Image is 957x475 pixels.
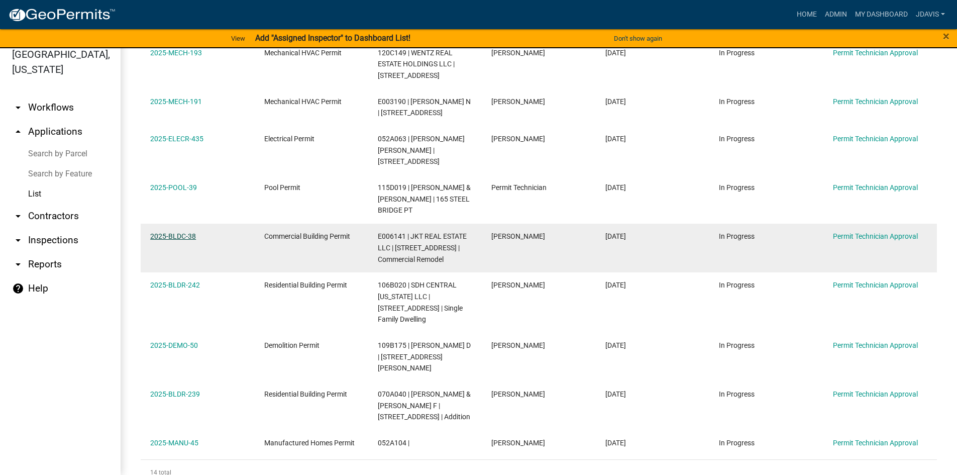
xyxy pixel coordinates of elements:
[378,183,471,215] span: 115D019 | LEVENGOOD GARY A & LISA K | 165 STEEL BRIDGE PT
[264,135,314,143] span: Electrical Permit
[378,341,471,372] span: 109B175 | WALTON JOE D | 118 Theresa Dr
[491,135,545,143] span: Lu Collis
[150,439,198,447] a: 2025-MANU-45
[605,183,626,192] span: 08/11/2025
[833,98,918,106] a: Permit Technician Approval
[491,341,545,349] span: Pat Walton
[605,135,626,143] span: 08/11/2025
[378,390,471,421] span: 070A040 | THOMPSON DEBORAH J & STANDISH F | 172 HICKORY POINT DR | Addition
[378,49,455,80] span: 120C149 | WENTZ REAL ESTATE HOLDINGS LLC | 153 Oakton South
[719,183,755,192] span: In Progress
[12,102,24,114] i: arrow_drop_down
[491,49,545,57] span: Scott Montgomery
[12,210,24,222] i: arrow_drop_down
[150,135,203,143] a: 2025-ELECR-435
[943,30,949,42] button: Close
[833,183,918,192] a: Permit Technician Approval
[833,135,918,143] a: Permit Technician Approval
[912,5,949,24] a: jdavis
[378,439,409,447] span: 052A104 |
[719,281,755,289] span: In Progress
[150,281,200,289] a: 2025-BLDR-242
[605,98,626,106] span: 08/12/2025
[719,439,755,447] span: In Progress
[821,5,851,24] a: Admin
[150,183,197,192] a: 2025-POOL-39
[491,183,547,192] span: Permit Technician
[605,232,626,240] span: 08/10/2025
[378,281,463,323] span: 106B020 | SDH CENTRAL GEORGIA LLC | 131 CREEKSIDE RD | Single Family Dwelling
[12,126,24,138] i: arrow_drop_up
[605,49,626,57] span: 08/12/2025
[264,49,342,57] span: Mechanical HVAC Permit
[12,258,24,270] i: arrow_drop_down
[605,341,626,349] span: 08/07/2025
[719,49,755,57] span: In Progress
[833,281,918,289] a: Permit Technician Approval
[719,98,755,106] span: In Progress
[719,341,755,349] span: In Progress
[378,98,471,117] span: E003190 | RALSTON HOBERT N | 498 Sparta Hwy.
[264,341,320,349] span: Demolition Permit
[150,49,202,57] a: 2025-MECH-193
[264,281,347,289] span: Residential Building Permit
[833,49,918,57] a: Permit Technician Approval
[255,33,410,43] strong: Add "Assigned Inspector" to Dashboard List!
[378,135,465,166] span: 052A063 | WELDON JOSHUA DONALD | 667 Greensboro Rd
[943,29,949,43] span: ×
[264,98,342,106] span: Mechanical HVAC Permit
[491,439,545,447] span: Amanda Rowell
[227,30,249,47] a: View
[264,232,350,240] span: Commercial Building Permit
[264,390,347,398] span: Residential Building Permit
[719,232,755,240] span: In Progress
[150,341,198,349] a: 2025-DEMO-50
[833,439,918,447] a: Permit Technician Approval
[491,281,545,289] span: Justin
[12,282,24,295] i: help
[719,390,755,398] span: In Progress
[605,281,626,289] span: 08/09/2025
[491,232,545,240] span: CHIN HO YI
[793,5,821,24] a: Home
[605,439,626,447] span: 08/04/2025
[833,341,918,349] a: Permit Technician Approval
[150,98,202,106] a: 2025-MECH-191
[264,439,355,447] span: Manufactured Homes Permit
[833,232,918,240] a: Permit Technician Approval
[851,5,912,24] a: My Dashboard
[610,30,666,47] button: Don't show again
[150,232,196,240] a: 2025-BLDC-38
[491,390,545,398] span: Deborah J. Thompson
[833,390,918,398] a: Permit Technician Approval
[605,390,626,398] span: 08/05/2025
[12,234,24,246] i: arrow_drop_down
[378,232,467,263] span: E006141 | JKT REAL ESTATE LLC | 117 S JEFFERSON AVE | Commercial Remodel
[264,183,300,192] span: Pool Permit
[150,390,200,398] a: 2025-BLDR-239
[491,98,545,106] span: Joseph Stanford
[719,135,755,143] span: In Progress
